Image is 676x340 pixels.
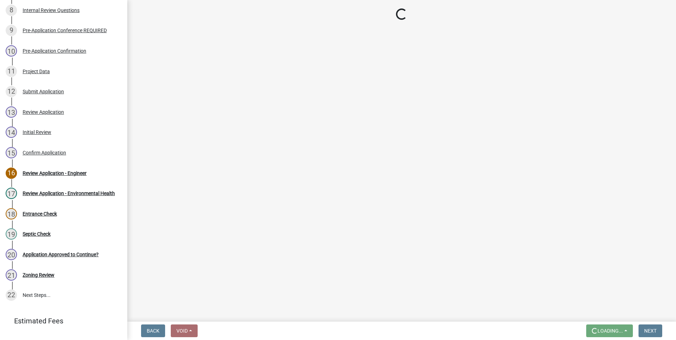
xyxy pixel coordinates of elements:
div: Internal Review Questions [23,8,80,13]
div: 22 [6,289,17,301]
div: 19 [6,228,17,240]
div: Initial Review [23,130,51,135]
div: Septic Check [23,231,51,236]
div: 13 [6,106,17,118]
div: 21 [6,269,17,281]
span: Next [644,328,657,334]
div: 20 [6,249,17,260]
div: Project Data [23,69,50,74]
span: Back [147,328,159,334]
div: 14 [6,127,17,138]
div: Confirm Application [23,150,66,155]
div: Application Approved to Continue? [23,252,99,257]
div: 16 [6,168,17,179]
button: Back [141,324,165,337]
div: 12 [6,86,17,97]
div: Submit Application [23,89,64,94]
div: 8 [6,5,17,16]
span: Void [176,328,188,334]
span: Loading... [598,328,623,334]
div: Review Application [23,110,64,115]
button: Void [171,324,198,337]
div: 17 [6,188,17,199]
div: Review Application - Environmental Health [23,191,115,196]
div: Zoning Review [23,272,54,277]
div: 18 [6,208,17,219]
div: Pre-Application Confirmation [23,48,86,53]
button: Loading... [586,324,633,337]
div: 15 [6,147,17,158]
div: Pre-Application Conference REQUIRED [23,28,107,33]
button: Next [639,324,662,337]
div: 11 [6,66,17,77]
a: Estimated Fees [6,314,116,328]
div: 9 [6,25,17,36]
div: 10 [6,45,17,57]
div: Entrance Check [23,211,57,216]
div: Review Application - Engineer [23,171,87,176]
